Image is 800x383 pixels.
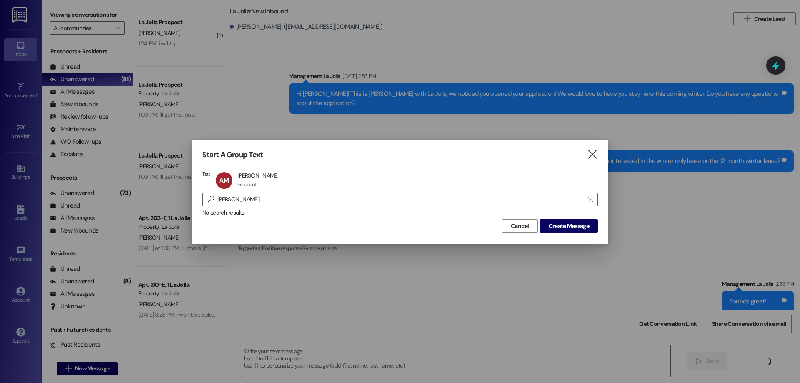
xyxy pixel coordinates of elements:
[511,222,529,230] span: Cancel
[237,172,279,179] div: [PERSON_NAME]
[219,176,229,185] span: AM
[588,196,593,203] i: 
[549,222,589,230] span: Create Message
[584,193,597,206] button: Clear text
[202,208,598,217] div: No search results
[540,219,598,233] button: Create Message
[202,170,210,178] h3: To:
[502,219,538,233] button: Cancel
[202,150,263,160] h3: Start A Group Text
[237,181,257,188] div: Prospect
[587,150,598,159] i: 
[204,195,217,204] i: 
[217,194,584,205] input: Search for any contact or apartment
